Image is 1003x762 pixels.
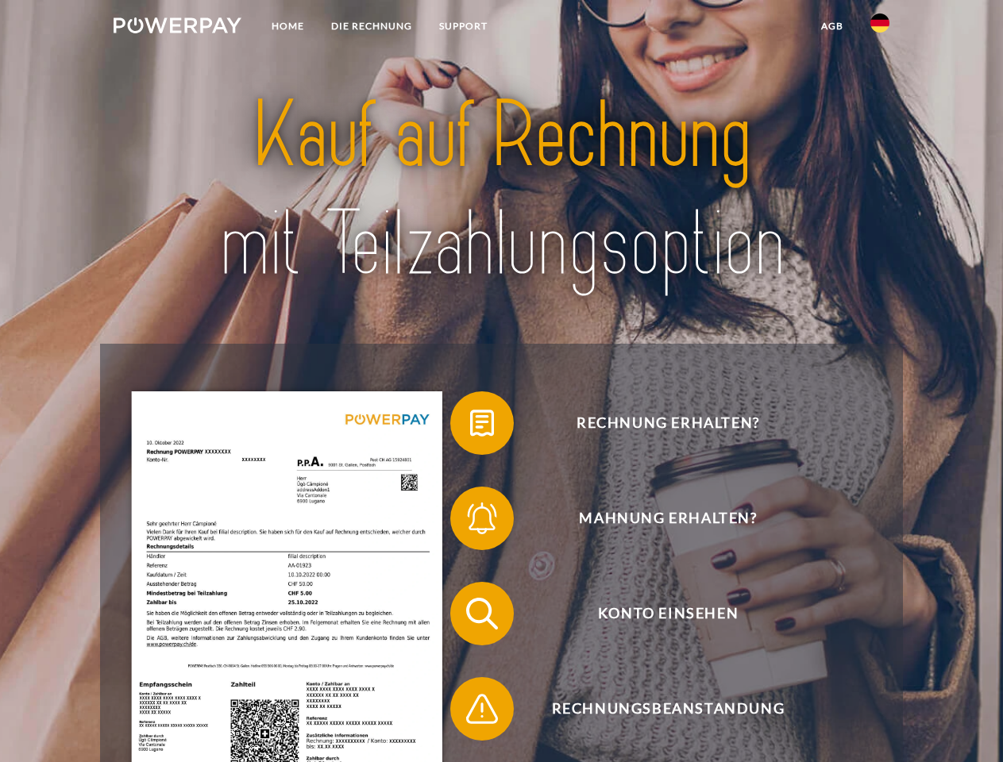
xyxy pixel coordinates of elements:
img: title-powerpay_de.svg [152,76,851,304]
button: Rechnung erhalten? [450,391,863,455]
span: Rechnung erhalten? [473,391,862,455]
a: agb [808,12,857,40]
img: qb_search.svg [462,594,502,633]
span: Mahnung erhalten? [473,487,862,550]
img: qb_bill.svg [462,403,502,443]
button: Mahnung erhalten? [450,487,863,550]
img: qb_bell.svg [462,498,502,538]
a: Home [258,12,318,40]
button: Rechnungsbeanstandung [450,677,863,741]
span: Rechnungsbeanstandung [473,677,862,741]
img: logo-powerpay-white.svg [114,17,241,33]
a: SUPPORT [426,12,501,40]
span: Konto einsehen [473,582,862,645]
button: Konto einsehen [450,582,863,645]
img: qb_warning.svg [462,689,502,729]
a: DIE RECHNUNG [318,12,426,40]
img: de [870,13,889,33]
